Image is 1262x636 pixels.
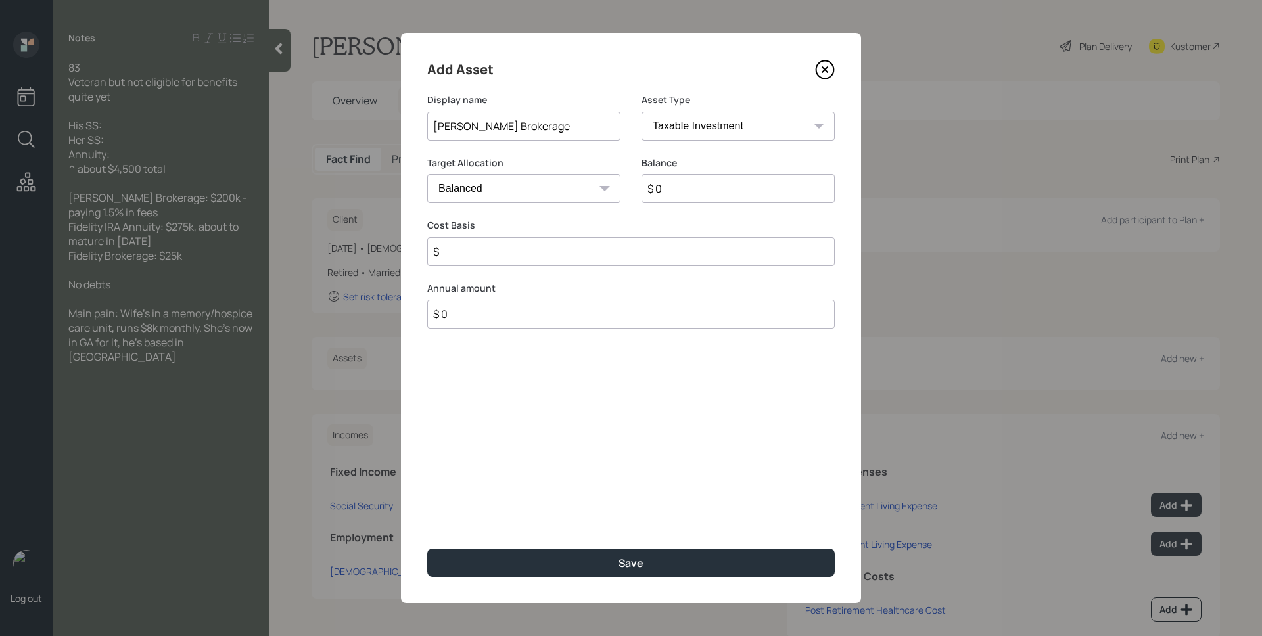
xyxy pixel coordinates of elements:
label: Balance [642,156,835,170]
label: Display name [427,93,620,106]
div: Save [619,556,643,570]
label: Target Allocation [427,156,620,170]
label: Cost Basis [427,219,835,232]
label: Asset Type [642,93,835,106]
label: Annual amount [427,282,835,295]
button: Save [427,549,835,577]
h4: Add Asset [427,59,494,80]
